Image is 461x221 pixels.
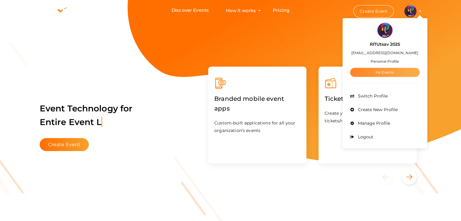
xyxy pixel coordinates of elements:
button: Create Event [40,138,89,151]
a: Discover Events [172,5,209,16]
button: Next [402,170,417,185]
button: Create Event [353,5,394,18]
img: 5BK8ZL5P_small.png [377,23,393,38]
a: My Events [350,68,420,77]
label: Event Technology for [40,94,133,137]
span: Create New Profile [356,107,398,112]
img: 5BK8ZL5P_small.png [404,5,416,17]
label: Ticketing & Registration [325,89,399,108]
a: Pricing [273,5,289,16]
span: Switch Profile [356,93,388,99]
button: Previous [378,170,400,185]
p: Create your event and start selling your tickets/registrations in minutes. [325,110,411,125]
label: [EMAIL_ADDRESS][DOMAIN_NAME] [351,49,418,56]
a: Branded mobile event apps [214,106,300,112]
label: RITUtsav 2025 [370,41,400,48]
span: Logout [356,134,373,140]
span: Entire Event L [40,117,102,127]
span: Manage Profile [356,120,390,126]
a: Ticketing & Registration [325,96,399,102]
button: How it works [224,5,258,16]
small: Personal Profile [371,59,399,64]
label: Branded mobile event apps [214,89,300,118]
p: Custom-built applications for all your organization’s events [214,119,300,134]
